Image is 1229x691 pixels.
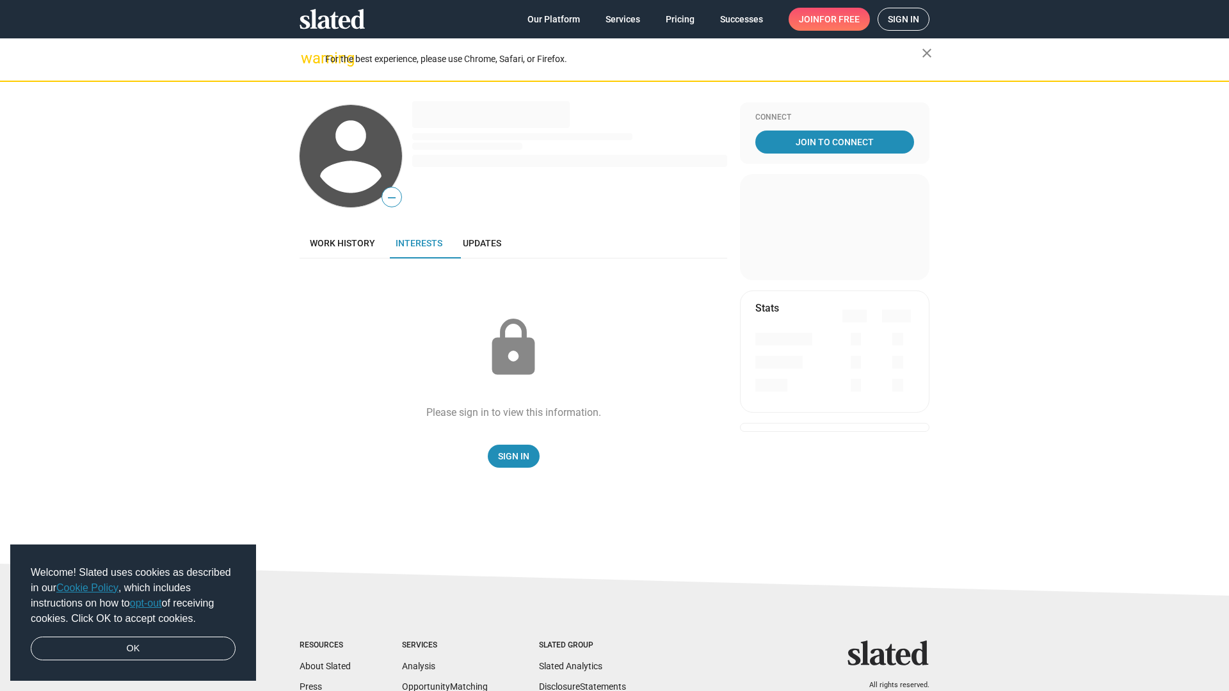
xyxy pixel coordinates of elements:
div: cookieconsent [10,544,256,681]
div: Resources [300,640,351,651]
span: Join [799,8,860,31]
a: Slated Analytics [539,661,602,671]
mat-icon: warning [301,51,316,66]
span: Join To Connect [758,131,912,154]
span: Our Platform [527,8,580,31]
span: Pricing [666,8,695,31]
span: Interests [396,238,442,248]
a: opt-out [130,598,162,608]
div: Please sign in to view this information. [426,406,601,419]
span: Work history [310,238,375,248]
mat-icon: lock [481,316,545,380]
a: Cookie Policy [56,582,118,593]
a: Join To Connect [755,131,914,154]
span: Updates [463,238,501,248]
mat-card-title: Stats [755,301,779,315]
a: Interests [385,228,453,258]
span: Sign in [888,8,919,30]
span: Welcome! Slated uses cookies as described in our , which includes instructions on how to of recei... [31,565,236,626]
span: — [382,189,401,206]
mat-icon: close [919,45,935,61]
div: For the best experience, please use Chrome, Safari, or Firefox. [325,51,922,68]
div: Connect [755,113,914,123]
a: Updates [453,228,511,258]
a: Services [595,8,650,31]
div: Slated Group [539,640,626,651]
span: Successes [720,8,763,31]
a: dismiss cookie message [31,637,236,661]
a: Pricing [655,8,705,31]
a: Joinfor free [789,8,870,31]
a: Successes [710,8,773,31]
a: About Slated [300,661,351,671]
span: Services [606,8,640,31]
a: Our Platform [517,8,590,31]
span: for free [819,8,860,31]
div: Services [402,640,488,651]
span: Sign In [498,445,529,468]
a: Analysis [402,661,435,671]
a: Sign in [878,8,929,31]
a: Sign In [488,445,540,468]
a: Work history [300,228,385,258]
